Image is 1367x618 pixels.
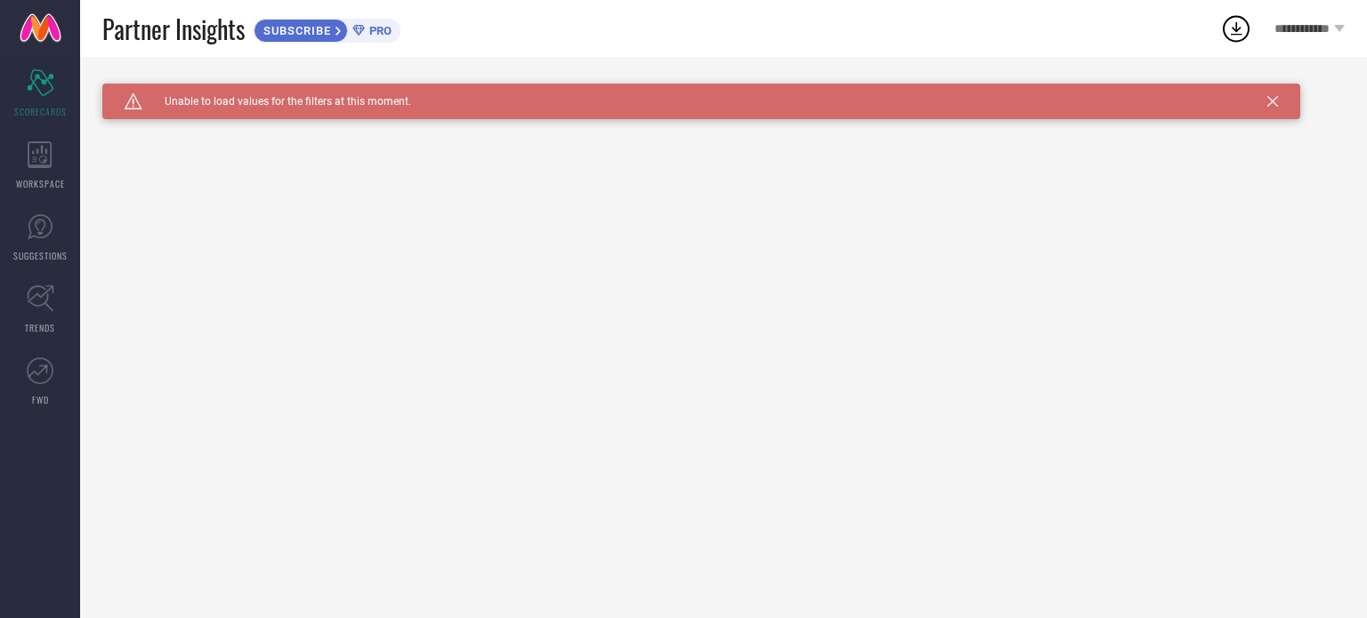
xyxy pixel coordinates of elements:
span: PRO [365,24,392,37]
span: Unable to load values for the filters at this moment. [142,95,411,108]
span: WORKSPACE [16,177,65,190]
a: SUBSCRIBEPRO [254,14,400,43]
span: SCORECARDS [14,105,67,118]
span: FWD [32,393,49,406]
span: SUBSCRIBE [255,24,336,37]
span: SUGGESTIONS [13,249,68,262]
div: Unable to load filters at this moment. Please try later. [102,84,1345,98]
span: TRENDS [25,321,55,334]
div: Open download list [1220,12,1252,44]
span: Partner Insights [102,11,245,47]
